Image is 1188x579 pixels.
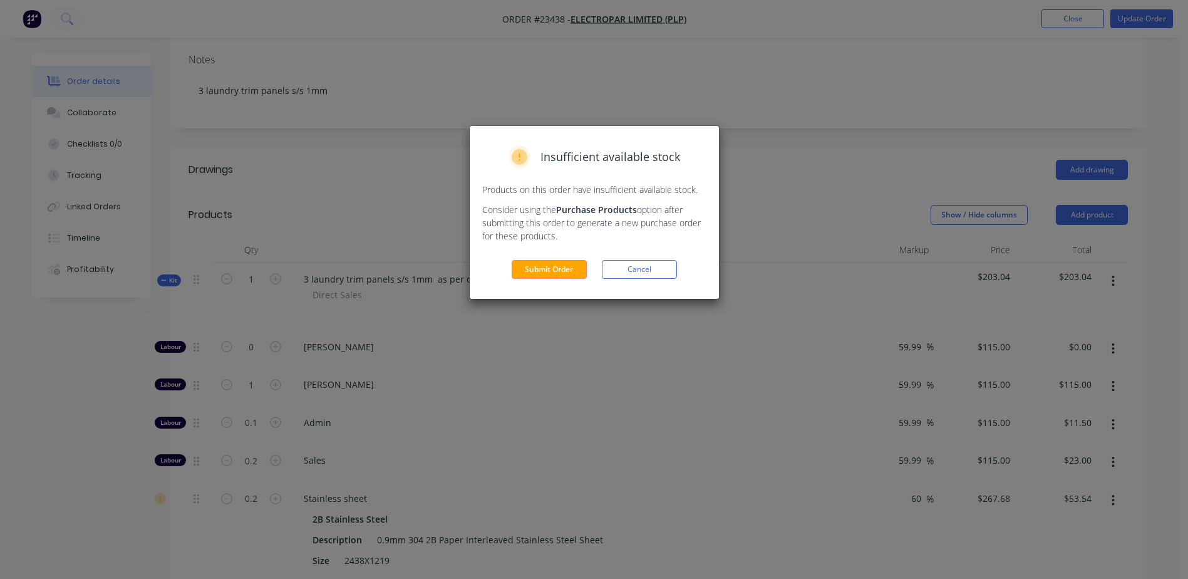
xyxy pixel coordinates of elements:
strong: Purchase Products [556,204,637,216]
span: Insufficient available stock [540,149,680,165]
p: Consider using the option after submitting this order to generate a new purchase order for these ... [482,203,706,243]
button: Submit Order [512,260,587,279]
p: Products on this order have insufficient available stock. [482,183,706,196]
button: Cancel [602,260,677,279]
